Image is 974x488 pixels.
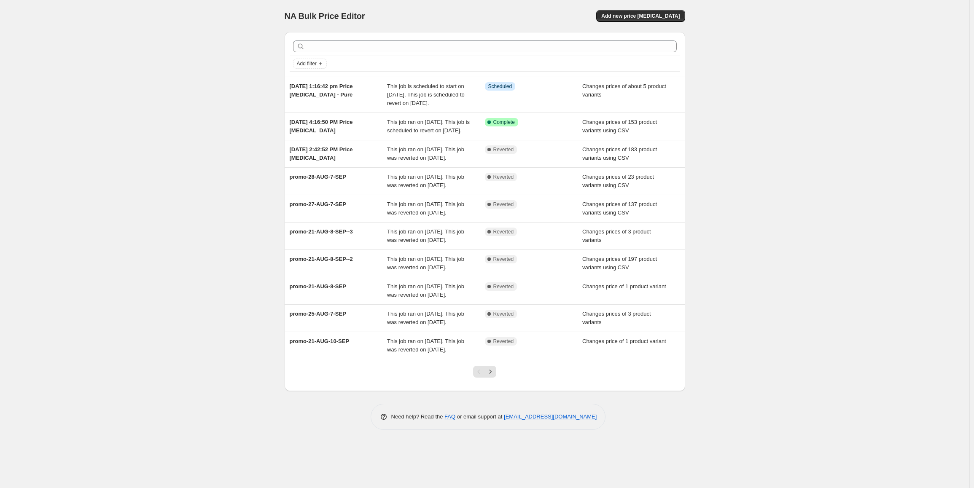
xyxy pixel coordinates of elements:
[387,228,464,243] span: This job ran on [DATE]. This job was reverted on [DATE].
[473,366,496,378] nav: Pagination
[596,10,685,22] button: Add new price [MEDICAL_DATA]
[290,174,346,180] span: promo-28-AUG-7-SEP
[290,311,346,317] span: promo-25-AUG-7-SEP
[504,413,597,420] a: [EMAIL_ADDRESS][DOMAIN_NAME]
[582,83,666,98] span: Changes prices of about 5 product variants
[582,174,654,188] span: Changes prices of 23 product variants using CSV
[582,283,666,290] span: Changes price of 1 product variant
[582,228,651,243] span: Changes prices of 3 product variants
[493,256,514,263] span: Reverted
[290,256,353,262] span: promo-21-AUG-8-SEP--2
[493,338,514,345] span: Reverted
[488,83,512,90] span: Scheduled
[290,83,353,98] span: [DATE] 1:16:42 pm Price [MEDICAL_DATA] - Pure
[387,283,464,298] span: This job ran on [DATE]. This job was reverted on [DATE].
[601,13,680,19] span: Add new price [MEDICAL_DATA]
[290,228,353,235] span: promo-21-AUG-8-SEP--3
[582,146,657,161] span: Changes prices of 183 product variants using CSV
[290,338,350,344] span: promo-21-AUG-10-SEP
[293,59,327,69] button: Add filter
[493,228,514,235] span: Reverted
[493,146,514,153] span: Reverted
[285,11,365,21] span: NA Bulk Price Editor
[582,119,657,134] span: Changes prices of 153 product variants using CSV
[387,174,464,188] span: This job ran on [DATE]. This job was reverted on [DATE].
[444,413,455,420] a: FAQ
[493,201,514,208] span: Reverted
[455,413,504,420] span: or email support at
[582,201,657,216] span: Changes prices of 137 product variants using CSV
[290,119,353,134] span: [DATE] 4:16:50 PM Price [MEDICAL_DATA]
[493,311,514,317] span: Reverted
[387,83,465,106] span: This job is scheduled to start on [DATE]. This job is scheduled to revert on [DATE].
[387,146,464,161] span: This job ran on [DATE]. This job was reverted on [DATE].
[493,119,515,126] span: Complete
[387,201,464,216] span: This job ran on [DATE]. This job was reverted on [DATE].
[493,174,514,180] span: Reverted
[387,311,464,325] span: This job ran on [DATE]. This job was reverted on [DATE].
[387,256,464,271] span: This job ran on [DATE]. This job was reverted on [DATE].
[582,256,657,271] span: Changes prices of 197 product variants using CSV
[297,60,317,67] span: Add filter
[582,311,651,325] span: Changes prices of 3 product variants
[484,366,496,378] button: Next
[391,413,445,420] span: Need help? Read the
[387,119,470,134] span: This job ran on [DATE]. This job is scheduled to revert on [DATE].
[290,146,353,161] span: [DATE] 2:42:52 PM Price [MEDICAL_DATA]
[387,338,464,353] span: This job ran on [DATE]. This job was reverted on [DATE].
[290,283,346,290] span: promo-21-AUG-8-SEP
[290,201,346,207] span: promo-27-AUG-7-SEP
[582,338,666,344] span: Changes price of 1 product variant
[493,283,514,290] span: Reverted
